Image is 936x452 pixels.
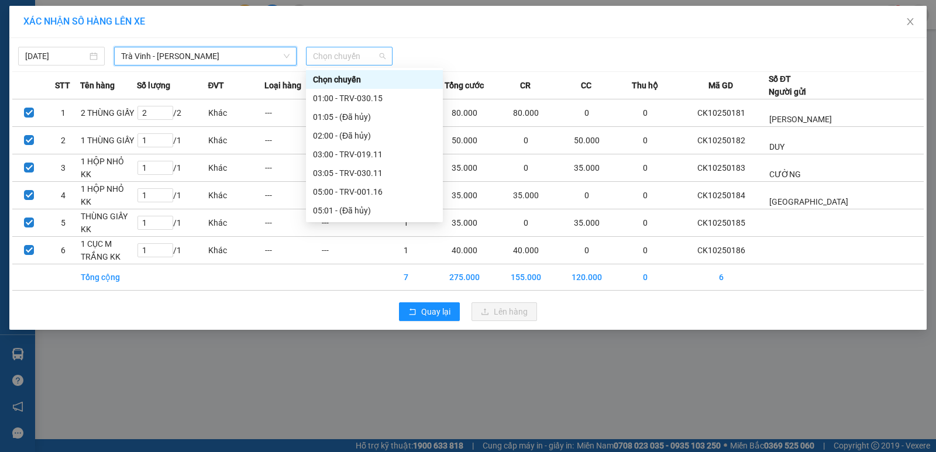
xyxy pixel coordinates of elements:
[264,79,301,92] span: Loại hàng
[520,79,531,92] span: CR
[80,127,137,154] td: 1 THÙNG GIẤY
[769,142,784,151] span: DUY
[556,154,617,182] td: 35.000
[617,182,674,209] td: 0
[445,79,484,92] span: Tổng cước
[306,70,443,89] div: Chọn chuyến
[434,99,495,127] td: 80.000
[313,204,436,217] div: 05:01 - (Đã hủy)
[80,209,137,237] td: THÙNG GIẤY KK
[617,264,674,291] td: 0
[377,264,434,291] td: 7
[495,99,556,127] td: 80.000
[617,154,674,182] td: 0
[264,127,321,154] td: ---
[208,79,224,92] span: ĐVT
[894,6,927,39] button: Close
[208,209,264,237] td: Khác
[674,154,769,182] td: CK10250183
[208,154,264,182] td: Khác
[80,264,137,291] td: Tổng cộng
[408,308,417,317] span: rollback
[264,182,321,209] td: ---
[80,154,137,182] td: 1 HỘP NHỎ KK
[321,209,378,237] td: ---
[46,99,80,127] td: 1
[769,170,801,179] span: CƯỜNG
[472,302,537,321] button: uploadLên hàng
[313,92,436,105] div: 01:00 - TRV-030.15
[208,237,264,264] td: Khác
[674,264,769,291] td: 6
[421,305,450,318] span: Quay lại
[617,99,674,127] td: 0
[46,237,80,264] td: 6
[769,73,806,98] div: Số ĐT Người gửi
[80,182,137,209] td: 1 HỘP NHỎ KK
[556,127,617,154] td: 50.000
[313,73,436,86] div: Chọn chuyến
[769,197,848,206] span: [GEOGRAPHIC_DATA]
[377,209,434,237] td: 1
[208,127,264,154] td: Khác
[264,154,321,182] td: ---
[137,237,208,264] td: / 1
[399,302,460,321] button: rollbackQuay lại
[80,79,115,92] span: Tên hàng
[137,182,208,209] td: / 1
[495,209,556,237] td: 0
[137,99,208,127] td: / 2
[495,237,556,264] td: 40.000
[495,154,556,182] td: 0
[313,129,436,142] div: 02:00 - (Đã hủy)
[581,79,591,92] span: CC
[80,99,137,127] td: 2 THÙNG GIẤY
[617,209,674,237] td: 0
[617,127,674,154] td: 0
[208,182,264,209] td: Khác
[313,167,436,180] div: 03:05 - TRV-030.11
[434,127,495,154] td: 50.000
[708,79,733,92] span: Mã GD
[264,99,321,127] td: ---
[674,237,769,264] td: CK10250186
[495,264,556,291] td: 155.000
[674,182,769,209] td: CK10250184
[434,182,495,209] td: 35.000
[434,237,495,264] td: 40.000
[434,209,495,237] td: 35.000
[906,17,915,26] span: close
[377,237,434,264] td: 1
[208,99,264,127] td: Khác
[313,47,386,65] span: Chọn chuyến
[313,111,436,123] div: 01:05 - (Đã hủy)
[137,209,208,237] td: / 1
[556,237,617,264] td: 0
[495,182,556,209] td: 35.000
[617,237,674,264] td: 0
[674,99,769,127] td: CK10250181
[283,53,290,60] span: down
[556,99,617,127] td: 0
[121,47,290,65] span: Trà Vinh - Hồ Chí Minh
[264,209,321,237] td: ---
[674,209,769,237] td: CK10250185
[674,127,769,154] td: CK10250182
[137,127,208,154] td: / 1
[55,79,70,92] span: STT
[80,237,137,264] td: 1 CỤC M TRẮNG KK
[313,185,436,198] div: 05:00 - TRV-001.16
[632,79,658,92] span: Thu hộ
[769,115,832,124] span: [PERSON_NAME]
[321,237,378,264] td: ---
[25,50,87,63] input: 12/10/2025
[46,209,80,237] td: 5
[556,182,617,209] td: 0
[495,127,556,154] td: 0
[137,79,170,92] span: Số lượng
[46,182,80,209] td: 4
[46,127,80,154] td: 2
[46,154,80,182] td: 3
[556,209,617,237] td: 35.000
[556,264,617,291] td: 120.000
